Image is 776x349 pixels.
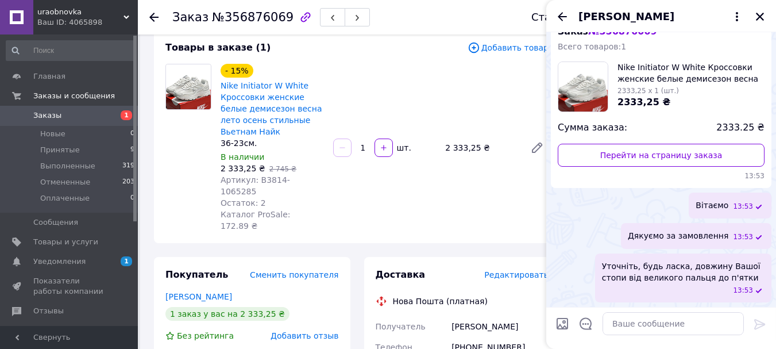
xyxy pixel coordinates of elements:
[376,322,426,331] span: Получатель
[578,9,744,24] button: [PERSON_NAME]
[269,165,296,173] span: 2 745 ₴
[753,10,767,24] button: Закрыть
[221,64,253,78] div: - 15%
[221,175,290,196] span: Артикул: B3814-1065285
[558,171,765,181] span: 13:53 12.08.2025
[526,136,549,159] a: Редактировать
[33,276,106,297] span: Показатели работы компании
[33,237,98,247] span: Товары и услуги
[449,316,551,337] div: [PERSON_NAME]
[558,62,608,112] img: 6572342977_w200_h200_nike-initiator-w.jpg
[37,7,123,17] span: uraobnovka
[40,193,90,204] span: Оплаченные
[390,296,491,307] div: Нова Пошта (платная)
[271,331,338,340] span: Добавить отзыв
[165,269,228,280] span: Покупатель
[40,161,95,171] span: Выполненные
[165,307,289,321] div: 1 заказ у вас на 2 333,25 ₴
[172,10,209,24] span: Заказ
[484,270,549,279] span: Редактировать
[37,17,138,28] div: Ваш ID: 4065898
[696,200,728,212] span: Вітаємо
[130,129,134,139] span: 0
[558,144,765,167] a: Перейти на страницу заказа
[602,260,765,283] span: Уточніть, будь ласка, довжину Вашої стопи від великого пальця до п'ятки
[221,164,265,173] span: 2 333,25 ₴
[628,230,729,242] span: Дякуємо за замовлення
[130,193,134,204] span: 0
[221,81,322,136] a: Nike Initiator W White Кроссовки женские белые демисезон весна лето осень стильные Вьетнам Найк
[558,121,627,135] span: Сумма заказа:
[130,145,134,155] span: 9
[716,121,765,135] span: 2333.25 ₴
[733,286,753,296] span: 13:53 12.08.2025
[468,41,549,54] span: Добавить товар
[33,110,61,121] span: Заказы
[221,198,266,208] span: Остаток: 2
[40,177,90,187] span: Отмененные
[250,270,338,279] span: Сменить покупателя
[33,256,86,267] span: Уведомления
[531,11,608,23] div: Статус заказа
[121,256,132,266] span: 1
[441,140,521,156] div: 2 333,25 ₴
[122,177,134,187] span: 203
[221,137,324,149] div: 36-23см.
[558,42,626,51] span: Всего товаров: 1
[165,292,232,301] a: [PERSON_NAME]
[376,269,426,280] span: Доставка
[578,9,674,24] span: [PERSON_NAME]
[617,97,670,108] span: 2333,25 ₴
[177,331,234,340] span: Без рейтинга
[33,91,115,101] span: Заказы и сообщения
[33,306,64,316] span: Отзывы
[733,232,753,242] span: 13:53 12.08.2025
[122,161,134,171] span: 319
[578,316,593,331] button: Открыть шаблоны ответов
[617,62,765,85] span: Nike Initiator W White Кроссовки женские белые демисезон весна лето осень стильные Вьетнам Найк
[33,217,78,228] span: Сообщения
[212,10,294,24] span: №356876069
[149,11,159,23] div: Вернуться назад
[221,152,264,162] span: В наличии
[33,71,65,82] span: Главная
[40,145,80,155] span: Принятые
[617,87,679,95] span: 2333,25 x 1 (шт.)
[6,40,136,61] input: Поиск
[555,10,569,24] button: Назад
[165,42,271,53] span: Товары в заказе (1)
[121,110,132,120] span: 1
[221,210,290,231] span: Каталог ProSale: 172.89 ₴
[40,129,65,139] span: Новые
[166,64,211,109] img: Nike Initiator W White Кроссовки женские белые демисезон весна лето осень стильные Вьетнам Найк
[733,202,753,212] span: 13:53 12.08.2025
[394,142,412,154] div: шт.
